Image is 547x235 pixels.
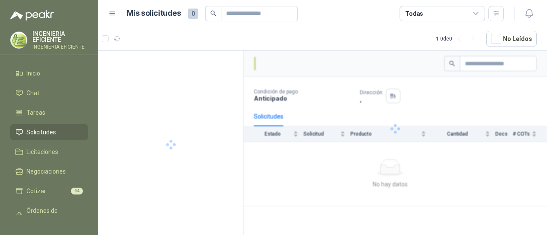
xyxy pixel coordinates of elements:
[26,206,80,225] span: Órdenes de Compra
[405,9,423,18] div: Todas
[26,88,39,98] span: Chat
[10,183,88,199] a: Cotizar94
[10,85,88,101] a: Chat
[26,69,40,78] span: Inicio
[71,188,83,194] span: 94
[32,44,88,49] p: INGENIERIA EFICIENTE
[10,10,54,20] img: Logo peakr
[486,31,537,47] button: No Leídos
[26,186,46,196] span: Cotizar
[188,9,198,19] span: 0
[210,10,216,16] span: search
[26,108,45,117] span: Tareas
[10,104,88,121] a: Tareas
[10,163,88,180] a: Negociaciones
[10,203,88,228] a: Órdenes de Compra
[11,32,27,48] img: Company Logo
[436,32,479,46] div: 1 - 0 de 0
[10,144,88,160] a: Licitaciones
[10,124,88,140] a: Solicitudes
[10,65,88,81] a: Inicio
[32,31,88,43] p: INGENIERIA EFICIENTE
[26,167,66,176] span: Negociaciones
[26,147,58,157] span: Licitaciones
[126,7,181,20] h1: Mis solicitudes
[26,128,56,137] span: Solicitudes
